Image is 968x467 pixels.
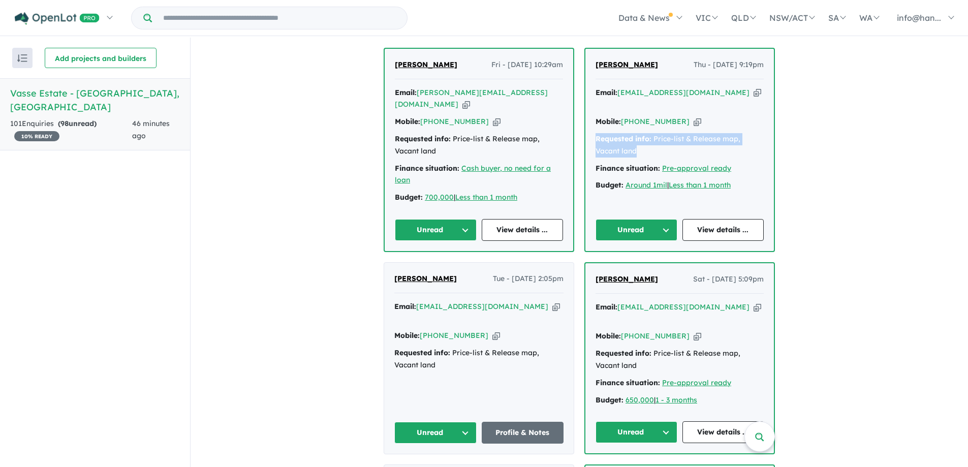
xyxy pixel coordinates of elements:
a: [PERSON_NAME] [596,59,658,71]
span: Tue - [DATE] 2:05pm [493,273,564,285]
a: 700,000 [425,193,454,202]
div: Price-list & Release map, Vacant land [596,133,764,158]
a: Pre-approval ready [662,164,731,173]
h5: Vasse Estate - [GEOGRAPHIC_DATA] , [GEOGRAPHIC_DATA] [10,86,180,114]
button: Add projects and builders [45,48,157,68]
span: Thu - [DATE] 9:19pm [694,59,764,71]
a: [PERSON_NAME] [394,273,457,285]
span: 46 minutes ago [132,119,170,140]
strong: Finance situation: [395,164,459,173]
div: | [596,179,764,192]
a: 650,000 [626,395,654,404]
span: [PERSON_NAME] [596,274,658,284]
span: Sat - [DATE] 5:09pm [693,273,764,286]
div: | [596,394,764,407]
strong: Email: [596,302,617,312]
strong: Requested info: [596,134,651,143]
a: Less than 1 month [455,193,517,202]
button: Copy [493,116,501,127]
a: [PHONE_NUMBER] [621,117,690,126]
span: [PERSON_NAME] [395,60,457,69]
a: [PHONE_NUMBER] [420,117,489,126]
a: Around 1mil [626,180,667,190]
a: [EMAIL_ADDRESS][DOMAIN_NAME] [617,302,750,312]
strong: Email: [394,302,416,311]
div: Price-list & Release map, Vacant land [395,133,563,158]
button: Copy [694,331,701,341]
strong: Budget: [596,395,623,404]
strong: Email: [596,88,617,97]
strong: Budget: [596,180,623,190]
strong: Requested info: [596,349,651,358]
button: Unread [395,219,477,241]
strong: Requested info: [394,348,450,357]
a: Pre-approval ready [662,378,731,387]
span: [PERSON_NAME] [596,60,658,69]
strong: Budget: [395,193,423,202]
button: Unread [394,422,477,444]
a: [PHONE_NUMBER] [621,331,690,340]
a: View details ... [682,219,764,241]
button: Unread [596,219,677,241]
div: 101 Enquir ies [10,118,132,142]
strong: ( unread) [58,119,97,128]
span: [PERSON_NAME] [394,274,457,283]
strong: Finance situation: [596,378,660,387]
button: Copy [492,330,500,341]
a: Profile & Notes [482,422,564,444]
span: 10 % READY [14,131,59,141]
img: sort.svg [17,54,27,62]
strong: Mobile: [394,331,420,340]
button: Copy [552,301,560,312]
a: Less than 1 month [669,180,731,190]
span: 98 [60,119,69,128]
a: [PERSON_NAME][EMAIL_ADDRESS][DOMAIN_NAME] [395,88,548,109]
img: Openlot PRO Logo White [15,12,100,25]
a: [EMAIL_ADDRESS][DOMAIN_NAME] [416,302,548,311]
a: View details ... [682,421,764,443]
div: Price-list & Release map, Vacant land [596,348,764,372]
strong: Email: [395,88,417,97]
strong: Mobile: [596,117,621,126]
button: Copy [462,99,470,110]
button: Unread [596,421,677,443]
a: [PERSON_NAME] [395,59,457,71]
strong: Mobile: [596,331,621,340]
button: Copy [754,87,761,98]
button: Copy [754,302,761,313]
strong: Mobile: [395,117,420,126]
a: [EMAIL_ADDRESS][DOMAIN_NAME] [617,88,750,97]
a: View details ... [482,219,564,241]
a: [PERSON_NAME] [596,273,658,286]
strong: Finance situation: [596,164,660,173]
div: | [395,192,563,204]
span: Fri - [DATE] 10:29am [491,59,563,71]
a: Cash buyer, no need for a loan [395,164,551,185]
a: [PHONE_NUMBER] [420,331,488,340]
div: Price-list & Release map, Vacant land [394,347,564,371]
input: Try estate name, suburb, builder or developer [154,7,405,29]
strong: Requested info: [395,134,451,143]
a: 1 - 3 months [655,395,697,404]
button: Copy [694,116,701,127]
span: info@han... [897,13,941,23]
